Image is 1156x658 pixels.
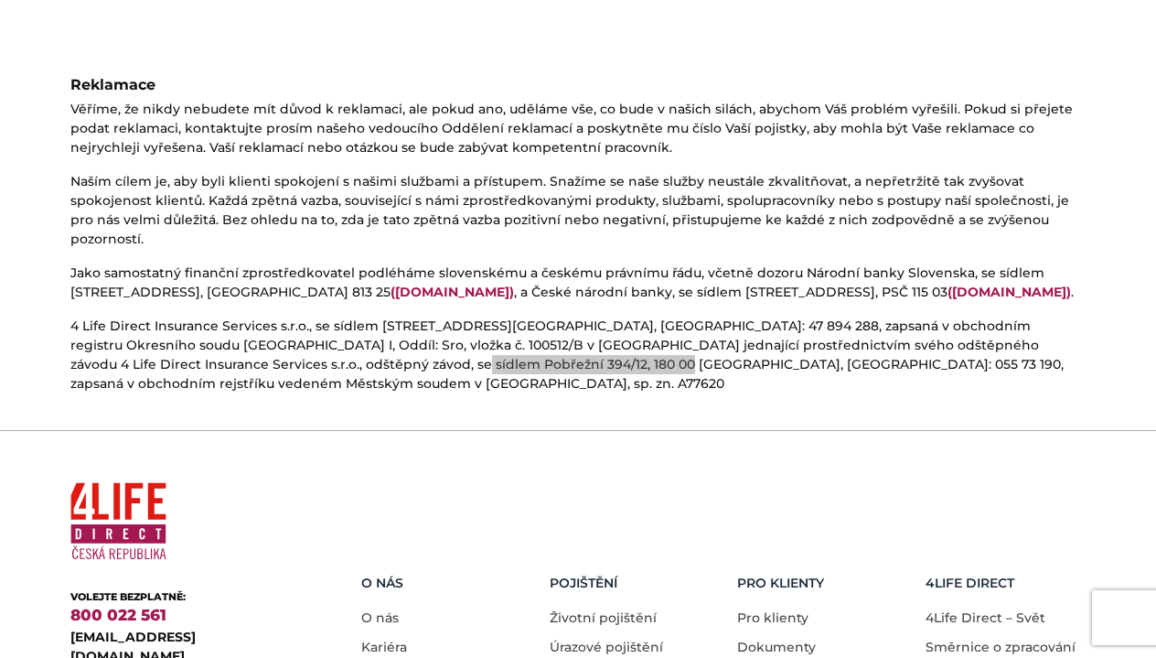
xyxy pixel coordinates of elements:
[70,475,166,567] img: 4Life Direct Česká republika logo
[70,589,304,605] div: VOLEJTE BEZPLATNĚ:
[361,576,536,591] h5: O nás
[737,576,912,591] h5: Pro Klienty
[926,576,1100,591] h5: 4LIFE DIRECT
[70,172,1086,249] p: Naším cílem je, aby byli klienti spokojení s našimi službami a přístupem. Snažíme se naše služby ...
[70,317,1086,394] p: 4 Life Direct Insurance Services s.r.o., se sídlem [STREET_ADDRESS][GEOGRAPHIC_DATA], [GEOGRAPHIC...
[391,284,514,300] a: ([DOMAIN_NAME])
[70,74,1086,96] div: Reklamace
[947,284,1071,300] a: ([DOMAIN_NAME])
[70,100,1086,157] p: Věříme, že nikdy nebudete mít důvod k reklamaci, ale pokud ano, uděláme vše, co bude v našich sil...
[70,606,166,624] a: 800 022 561
[926,609,1045,626] a: 4Life Direct – Svět
[737,609,808,626] a: Pro klienty
[550,576,724,591] h5: Pojištění
[70,264,1086,302] p: Jako samostatný finanční zprostředkovatel podléháme slovenskému a českému právnímu řádu, včetně d...
[550,639,663,655] a: Úrazové pojištění
[737,639,816,655] a: Dokumenty
[361,609,399,626] a: O nás
[550,609,657,626] a: Životní pojištění
[361,639,407,655] a: Kariéra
